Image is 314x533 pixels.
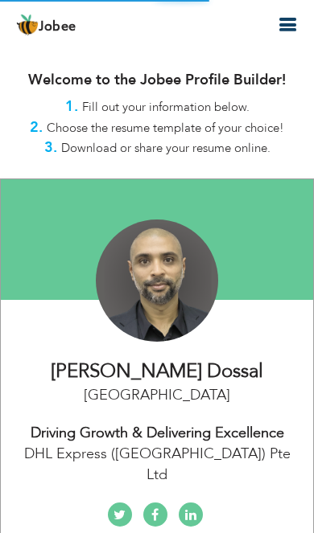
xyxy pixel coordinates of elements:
[30,117,43,137] strong: 2.
[13,444,301,485] div: DHL Express ([GEOGRAPHIC_DATA]) Pte Ltd
[65,96,78,117] strong: 1.
[61,140,271,156] span: Download or share your resume online.
[44,137,57,158] strong: 3.
[39,21,76,34] span: Jobee
[13,385,301,406] div: [GEOGRAPHIC_DATA]
[82,99,250,115] span: Fill out your information below.
[47,120,284,136] span: Choose the resume template of your choice!
[16,14,76,36] a: Jobee
[96,219,218,342] img: M. Taha Dossal
[13,358,301,385] div: [PERSON_NAME] Dossal
[13,423,301,444] div: Driving Growth & Delivering Excellence
[16,14,39,36] img: jobee.io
